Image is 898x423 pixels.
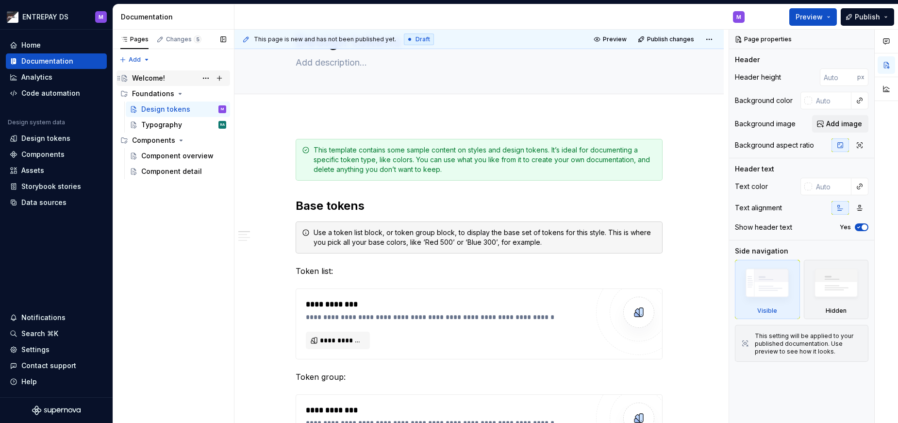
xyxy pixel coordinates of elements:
[21,72,52,82] div: Analytics
[757,307,777,315] div: Visible
[735,222,792,232] div: Show header text
[99,13,103,21] div: M
[7,11,18,23] img: bf57eda1-e70d-405f-8799-6995c3035d87.png
[314,228,656,247] div: Use a token list block, or token group block, to display the base set of tokens for this style. T...
[855,12,880,22] span: Publish
[789,8,837,26] button: Preview
[755,332,862,355] div: This setting will be applied to your published documentation. Use preview to see how it looks.
[6,131,107,146] a: Design tokens
[6,326,107,341] button: Search ⌘K
[812,92,851,109] input: Auto
[194,35,201,43] span: 5
[132,89,174,99] div: Foundations
[141,167,202,176] div: Component detail
[314,145,656,174] div: This template contains some sample content on styles and design tokens. It’s ideal for documentin...
[21,198,67,207] div: Data sources
[126,164,230,179] a: Component detail
[221,104,224,114] div: M
[6,310,107,325] button: Notifications
[21,182,81,191] div: Storybook stories
[735,140,814,150] div: Background aspect ratio
[21,166,44,175] div: Assets
[735,260,800,319] div: Visible
[416,35,430,43] span: Draft
[6,85,107,101] a: Code automation
[826,119,862,129] span: Add image
[6,374,107,389] button: Help
[132,73,165,83] div: Welcome!
[603,35,627,43] span: Preview
[126,117,230,133] a: TypographyRA
[6,53,107,69] a: Documentation
[296,198,663,214] h2: Base tokens
[857,73,865,81] p: px
[735,55,760,65] div: Header
[116,86,230,102] div: Foundations
[21,40,41,50] div: Home
[2,6,111,27] button: ENTREPAY DSM
[735,119,796,129] div: Background image
[8,118,65,126] div: Design system data
[6,147,107,162] a: Components
[121,12,230,22] div: Documentation
[120,35,149,43] div: Pages
[116,70,230,179] div: Page tree
[735,72,781,82] div: Header height
[6,37,107,53] a: Home
[116,70,230,86] a: Welcome!
[116,53,153,67] button: Add
[796,12,823,22] span: Preview
[841,8,894,26] button: Publish
[22,12,68,22] div: ENTREPAY DS
[32,406,81,415] svg: Supernova Logo
[735,96,793,105] div: Background color
[21,56,73,66] div: Documentation
[6,342,107,357] a: Settings
[820,68,857,86] input: Auto
[21,313,66,322] div: Notifications
[21,361,76,371] div: Contact support
[6,179,107,194] a: Storybook stories
[804,260,869,319] div: Hidden
[6,195,107,210] a: Data sources
[129,56,141,64] span: Add
[735,164,774,174] div: Header text
[6,163,107,178] a: Assets
[6,69,107,85] a: Analytics
[735,203,782,213] div: Text alignment
[647,35,694,43] span: Publish changes
[21,377,37,387] div: Help
[21,134,70,143] div: Design tokens
[591,33,631,46] button: Preview
[254,35,396,43] span: This page is new and has not been published yet.
[141,104,190,114] div: Design tokens
[296,371,663,383] p: Token group:
[736,13,741,21] div: M
[840,223,851,231] label: Yes
[735,246,788,256] div: Side navigation
[126,102,230,117] a: Design tokensM
[141,120,182,130] div: Typography
[812,115,868,133] button: Add image
[132,135,175,145] div: Components
[635,33,698,46] button: Publish changes
[21,150,65,159] div: Components
[6,358,107,373] button: Contact support
[826,307,847,315] div: Hidden
[735,182,768,191] div: Text color
[166,35,201,43] div: Changes
[812,178,851,195] input: Auto
[21,329,58,338] div: Search ⌘K
[21,345,50,355] div: Settings
[126,148,230,164] a: Component overview
[296,265,663,277] p: Token list:
[220,120,225,130] div: RA
[141,151,214,161] div: Component overview
[21,88,80,98] div: Code automation
[116,133,230,148] div: Components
